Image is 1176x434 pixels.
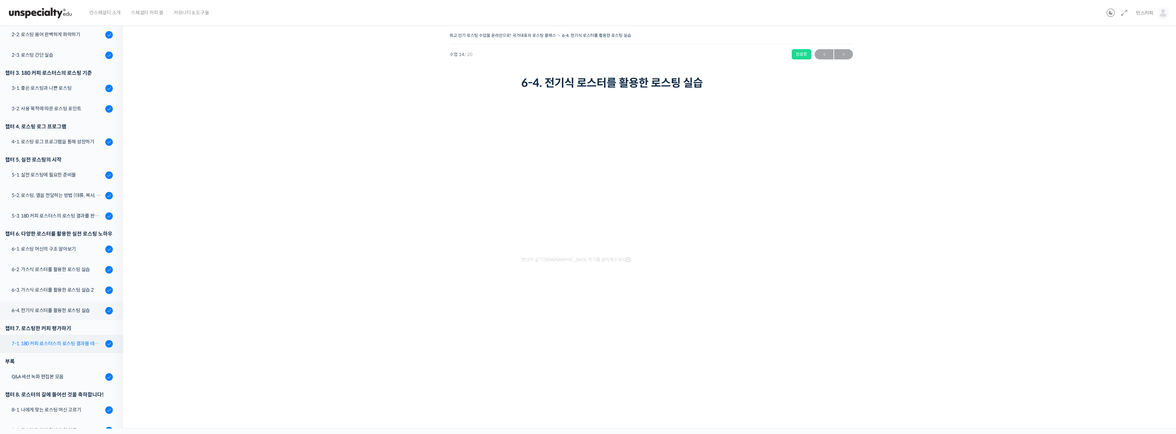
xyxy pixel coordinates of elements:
div: 3-2. 사용 목적에 따른 로스팅 포인트 [12,105,103,112]
a: 6-4. 전기식 로스터를 활용한 로스팅 실습 [562,33,631,38]
div: Q&A 세션 녹화 편집본 모음 [12,373,103,380]
span: 대화 [63,227,71,233]
div: 8-1. 나에게 맞는 로스팅 머신 고르기 [12,406,103,414]
div: 완료함 [792,49,811,59]
div: 챕터 8. 로스터의 길에 들어선 것을 축하합니다! [5,390,113,399]
span: 수업 14 [450,52,472,57]
div: 부록 [5,357,113,366]
a: 설정 [88,216,131,234]
div: 챕터 6. 다양한 로스터를 활용한 실전 로스팅 노하우 [5,229,113,238]
h1: 6-4. 전기식 로스터를 활용한 로스팅 실습 [521,76,781,89]
span: 영상이 끊기[DEMOGRAPHIC_DATA] 여기를 클릭해주세요 [521,257,630,263]
div: 4-1. 로스팅 로그 프로그램을 통해 성장하기 [12,138,103,145]
div: 6-2. 가스식 로스터를 활용한 로스팅 실습 [12,266,103,273]
a: 최고 인기 로스팅 수업을 온라인으로! 국가대표의 로스팅 클래스 [450,33,556,38]
div: 챕터 4. 로스팅 로그 프로그램 [5,122,113,131]
span: / 20 [464,52,472,57]
div: 2-2. 로스팅 용어 완벽하게 파악하기 [12,31,103,38]
div: 챕터 5. 실전 로스팅의 시작 [5,155,113,164]
span: → [834,50,853,59]
div: 5-1. 실전 로스팅에 필요한 준비물 [12,171,103,179]
div: 챕터 3. 180 커피 로스터스의 로스팅 기준 [5,68,113,78]
div: 3-1. 좋은 로스팅과 나쁜 로스팅 [12,84,103,92]
a: ←이전 [815,49,833,59]
span: 민스커피 [1136,10,1153,16]
div: 5-3. 180 커피 로스터스의 로스팅 결과를 판단하는 노하우 [12,212,103,220]
div: 6-1. 로스팅 머신의 구조 알아보기 [12,245,103,253]
div: 6-3. 가스식 로스터를 활용한 로스팅 실습 2 [12,286,103,294]
div: 7-1. 180 커피 로스터스의 로스팅 결과물 테스트 노하우 [12,340,103,347]
a: 다음→ [834,49,853,59]
a: 홈 [2,216,45,234]
div: 6-4. 전기식 로스터를 활용한 로스팅 실습 [12,307,103,314]
span: ← [815,50,833,59]
div: 8-2. 로스터로 잊지 말아야 할 것들 [12,426,103,434]
span: 설정 [106,227,114,232]
div: 2-3. 로스팅 간단 실습 [12,51,103,59]
div: 5-2. 로스팅, 열을 전달하는 방법 (대류, 복사, 전도) [12,192,103,199]
div: 챕터 7. 로스팅한 커피 평가하기 [5,324,113,333]
a: 대화 [45,216,88,234]
span: 홈 [22,227,26,232]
